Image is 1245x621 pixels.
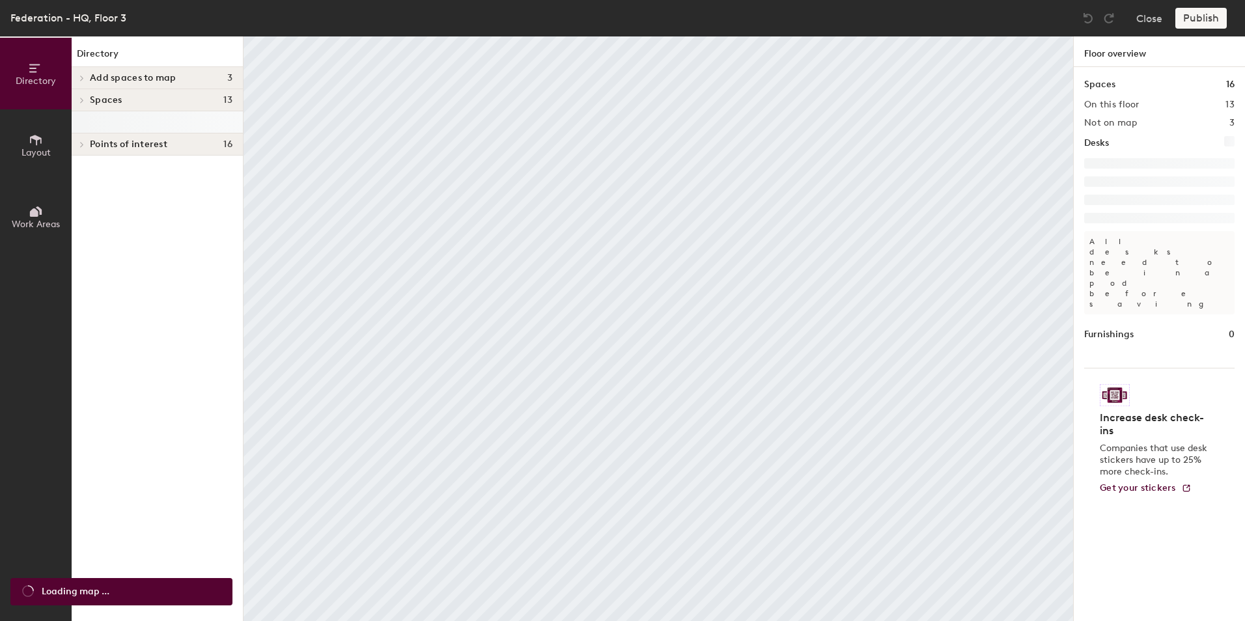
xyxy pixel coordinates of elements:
[1082,12,1095,25] img: Undo
[1226,77,1235,92] h1: 16
[1136,8,1162,29] button: Close
[21,147,51,158] span: Layout
[1100,483,1192,494] a: Get your stickers
[1084,100,1140,110] h2: On this floor
[1102,12,1115,25] img: Redo
[1100,482,1176,493] span: Get your stickers
[1074,36,1245,67] h1: Floor overview
[16,76,56,87] span: Directory
[1229,118,1235,128] h2: 3
[223,95,232,105] span: 13
[90,139,167,150] span: Points of interest
[72,47,243,67] h1: Directory
[90,73,176,83] span: Add spaces to map
[12,219,60,230] span: Work Areas
[1084,327,1134,342] h1: Furnishings
[90,95,122,105] span: Spaces
[1100,384,1130,406] img: Sticker logo
[244,36,1073,621] canvas: Map
[1084,136,1109,150] h1: Desks
[1225,100,1235,110] h2: 13
[10,10,126,26] div: Federation - HQ, Floor 3
[1084,77,1115,92] h1: Spaces
[1084,231,1235,314] p: All desks need to be in a pod before saving
[1084,118,1137,128] h2: Not on map
[1229,327,1235,342] h1: 0
[223,139,232,150] span: 16
[1100,443,1211,478] p: Companies that use desk stickers have up to 25% more check-ins.
[42,585,109,599] span: Loading map ...
[1100,411,1211,437] h4: Increase desk check-ins
[227,73,232,83] span: 3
